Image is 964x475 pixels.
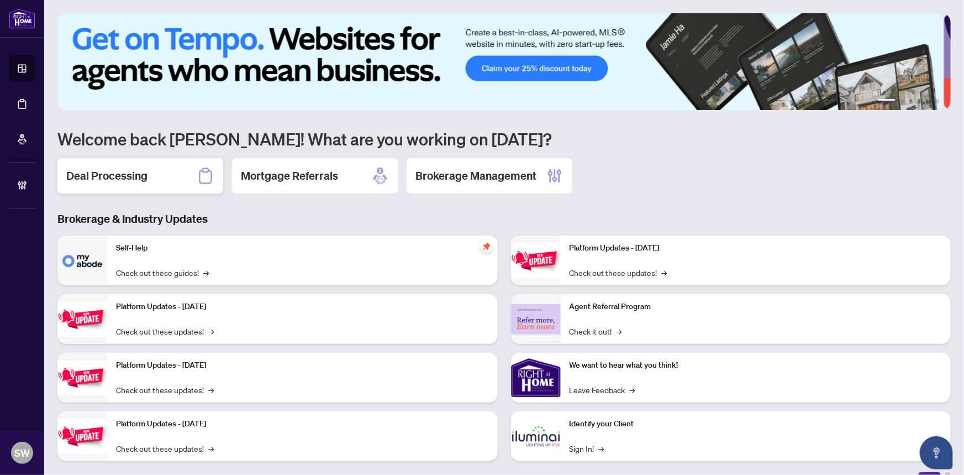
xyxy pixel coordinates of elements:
[116,384,214,396] a: Check out these updates!→
[415,168,536,184] h2: Brokerage Management
[14,445,30,461] span: SW
[116,267,209,279] a: Check out these guides!→
[511,353,561,403] img: We want to hear what you think!
[57,419,107,454] img: Platform Updates - July 8, 2025
[511,243,561,278] img: Platform Updates - June 23, 2025
[57,302,107,337] img: Platform Updates - September 16, 2025
[208,325,214,337] span: →
[116,301,489,313] p: Platform Updates - [DATE]
[57,211,951,227] h3: Brokerage & Industry Updates
[116,325,214,337] a: Check out these updates!→
[570,301,942,313] p: Agent Referral Program
[570,242,942,254] p: Platform Updates - [DATE]
[116,359,489,372] p: Platform Updates - [DATE]
[66,168,148,184] h2: Deal Processing
[57,236,107,285] img: Self-Help
[570,442,604,455] a: Sign In!→
[900,99,904,103] button: 2
[241,168,338,184] h2: Mortgage Referrals
[208,384,214,396] span: →
[918,99,922,103] button: 4
[116,242,489,254] p: Self-Help
[9,8,35,29] img: logo
[662,267,667,279] span: →
[116,442,214,455] a: Check out these updates!→
[511,304,561,335] img: Agent Referral Program
[203,267,209,279] span: →
[630,384,635,396] span: →
[57,128,951,149] h1: Welcome back [PERSON_NAME]! What are you working on [DATE]?
[57,13,944,110] img: Slide 0
[920,436,953,469] button: Open asap
[617,325,622,337] span: →
[570,418,942,430] p: Identify your Client
[570,384,635,396] a: Leave Feedback→
[878,99,895,103] button: 1
[909,99,913,103] button: 3
[57,361,107,395] img: Platform Updates - July 21, 2025
[599,442,604,455] span: →
[511,411,561,461] img: Identify your Client
[116,418,489,430] p: Platform Updates - [DATE]
[570,325,622,337] a: Check it out!→
[208,442,214,455] span: →
[480,240,493,253] span: pushpin
[926,99,931,103] button: 5
[570,359,942,372] p: We want to hear what you think!
[935,99,940,103] button: 6
[570,267,667,279] a: Check out these updates!→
